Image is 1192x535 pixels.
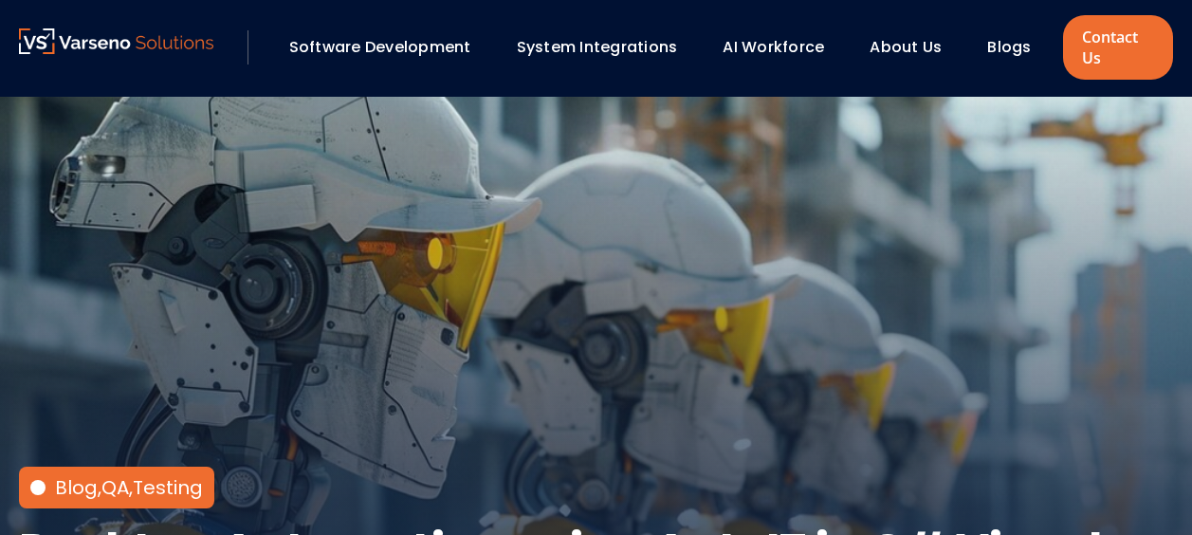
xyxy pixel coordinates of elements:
div: Software Development [280,31,498,64]
a: Blogs [987,36,1031,58]
img: Varseno Solutions – Product Engineering & IT Services [19,28,213,54]
div: About Us [860,31,968,64]
div: Blogs [978,31,1057,64]
div: System Integrations [507,31,705,64]
div: AI Workforce [713,31,851,64]
a: Varseno Solutions – Product Engineering & IT Services [19,28,213,66]
a: Software Development [289,36,471,58]
a: About Us [870,36,942,58]
a: System Integrations [517,36,678,58]
a: Contact Us [1063,15,1173,80]
div: , , [55,474,203,501]
a: Blog [55,474,98,501]
a: AI Workforce [723,36,824,58]
a: Testing [133,474,203,501]
a: QA [101,474,129,501]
